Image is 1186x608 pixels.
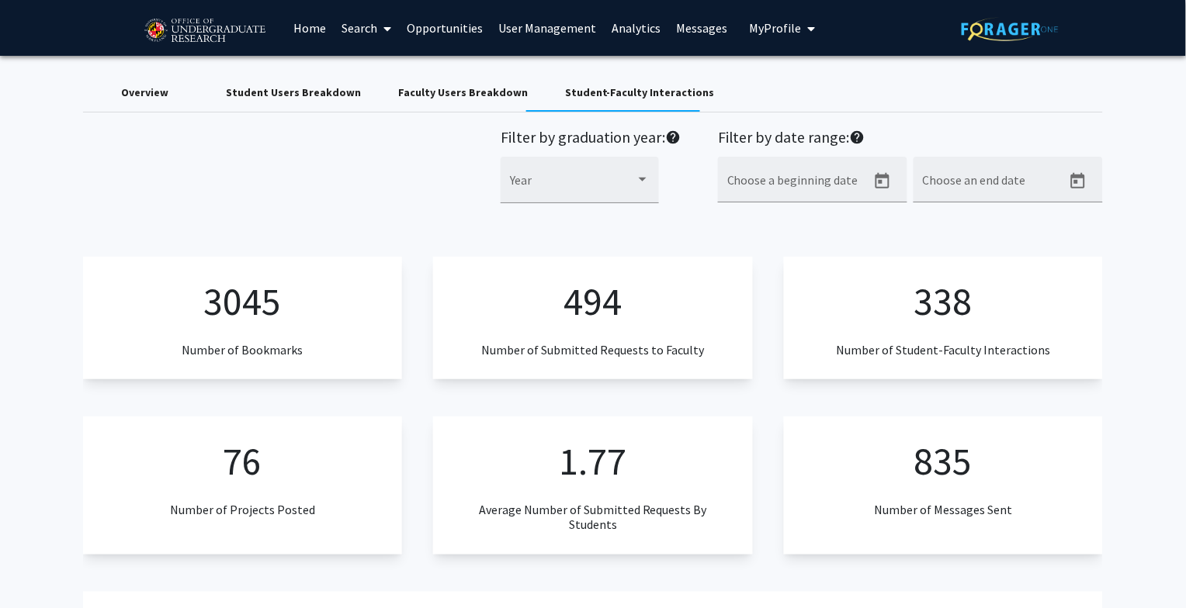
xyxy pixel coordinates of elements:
[836,343,1050,358] h3: Number of Student-Faculty Interactions
[83,257,402,379] app-numeric-analytics: Number of Bookmarks
[668,1,735,55] a: Messages
[1063,166,1094,197] button: Open calendar
[850,128,865,147] mat-icon: help
[139,12,270,50] img: University of Maryland Logo
[564,272,622,330] p: 494
[481,343,704,358] h3: Number of Submitted Requests to Faculty
[867,166,898,197] button: Open calendar
[83,416,402,554] app-numeric-analytics: Number of Projects Posted
[182,343,303,358] h3: Number of Bookmarks
[170,503,315,517] h3: Number of Projects Posted
[565,85,715,101] div: Student-Faculty Interactions
[334,1,399,55] a: Search
[286,1,334,55] a: Home
[914,272,973,330] p: 338
[784,416,1103,554] app-numeric-analytics: Number of Messages Sent
[433,257,752,379] app-numeric-analytics: Number of Submitted Requests to Faculty
[458,503,727,532] h3: Average Number of Submitted Requests By Students
[559,432,626,490] p: 1.77
[204,272,282,330] p: 3045
[604,1,668,55] a: Analytics
[665,128,681,147] mat-icon: help
[749,20,801,36] span: My Profile
[491,1,604,55] a: User Management
[399,1,491,55] a: Opportunities
[784,257,1103,379] app-numeric-analytics: Number of Student-Faculty Interactions
[718,128,1103,150] h2: Filter by date range:
[874,503,1012,517] h3: Number of Messages Sent
[121,85,168,101] div: Overview
[501,128,681,150] h2: Filter by graduation year:
[226,85,361,101] div: Student Users Breakdown
[224,432,262,490] p: 76
[914,432,973,490] p: 835
[962,17,1059,41] img: ForagerOne Logo
[398,85,528,101] div: Faculty Users Breakdown
[12,538,66,596] iframe: Chat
